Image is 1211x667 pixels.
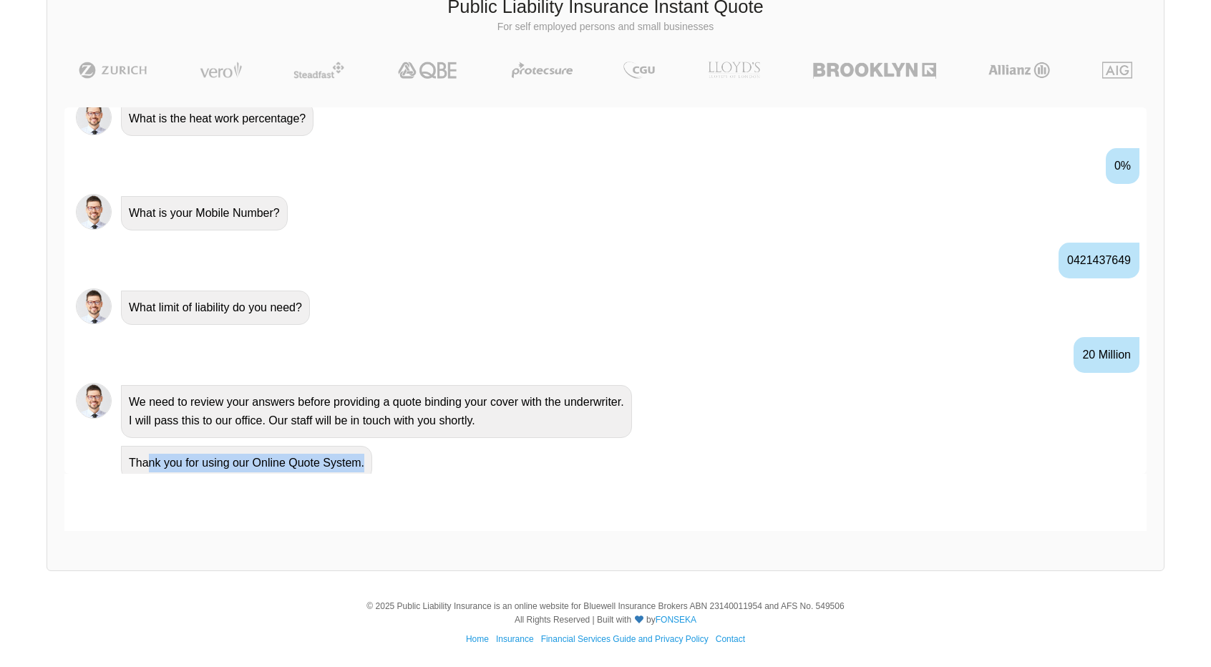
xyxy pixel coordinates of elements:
[541,634,709,644] a: Financial Services Guide and Privacy Policy
[121,102,313,136] div: What is the heat work percentage?
[76,194,112,230] img: Chatbot | PLI
[58,20,1153,34] p: For self employed persons and small businesses
[121,291,310,325] div: What limit of liability do you need?
[76,383,112,419] img: Chatbot | PLI
[618,62,661,79] img: CGU | Public Liability Insurance
[1074,337,1139,373] div: 20 Million
[288,62,351,79] img: Steadfast | Public Liability Insurance
[72,62,153,79] img: Zurich | Public Liability Insurance
[389,62,467,79] img: QBE | Public Liability Insurance
[121,446,372,480] div: Thank you for using our Online Quote System.
[716,634,745,644] a: Contact
[1106,148,1139,184] div: 0%
[76,288,112,324] img: Chatbot | PLI
[121,196,288,230] div: What is your Mobile Number?
[76,99,112,135] img: Chatbot | PLI
[807,62,941,79] img: Brooklyn | Public Liability Insurance
[121,385,632,438] div: We need to review your answers before providing a quote binding your cover with the underwriter. ...
[496,634,534,644] a: Insurance
[1096,62,1139,79] img: AIG | Public Liability Insurance
[700,62,769,79] img: LLOYD's | Public Liability Insurance
[656,615,696,625] a: FONSEKA
[1059,243,1139,278] div: 0421437649
[981,62,1057,79] img: Allianz | Public Liability Insurance
[193,62,248,79] img: Vero | Public Liability Insurance
[506,62,578,79] img: Protecsure | Public Liability Insurance
[466,634,489,644] a: Home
